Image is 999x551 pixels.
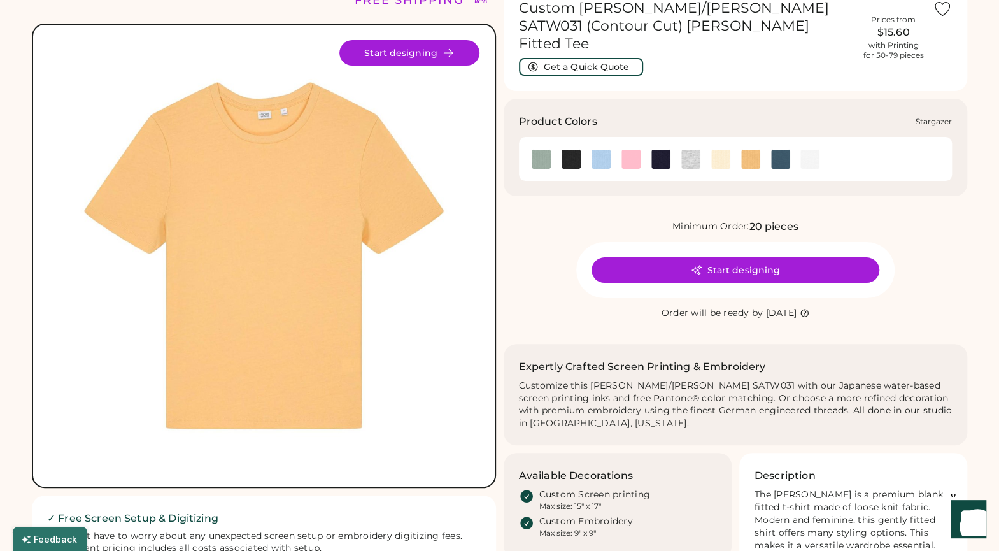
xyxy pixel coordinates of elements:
[765,307,797,320] div: [DATE]
[871,15,916,25] div: Prices from
[592,257,879,283] button: Start designing
[681,150,700,169] img: Heather Grey Swatch Image
[863,40,924,61] div: with Printing for 50-79 pieces
[48,40,479,471] img: Stanley/Stella SATW031 Product Image
[562,150,581,169] div: Black
[539,528,596,538] div: Max size: 9" x 9"
[539,489,651,501] div: Custom Screen printing
[47,511,481,526] h2: ✓ Free Screen Setup & Digitizing
[749,219,798,234] div: 20 pieces
[672,220,749,233] div: Minimum Order:
[621,150,641,169] img: Cotton Pink Swatch Image
[800,150,819,169] img: White Swatch Image
[755,468,816,483] h3: Description
[532,150,551,169] img: Aloe Swatch Image
[939,494,993,548] iframe: Front Chat
[519,359,766,375] h2: Expertly Crafted Screen Printing & Embroidery
[339,40,479,66] button: Start designing
[711,150,730,169] img: Natural Raw Swatch Image
[771,150,790,169] div: Stargazer
[592,150,611,169] img: Blue Soul Swatch Image
[800,150,819,169] div: White
[539,515,633,528] div: Custom Embroidery
[771,150,790,169] img: Stargazer Swatch Image
[711,150,730,169] div: Natural Raw
[48,40,479,471] div: SATW031 Style Image
[539,501,601,512] div: Max size: 15" x 17"
[741,150,760,169] img: Nispero Swatch Image
[519,380,953,431] div: Customize this [PERSON_NAME]/[PERSON_NAME] SATW031 with our Japanese water-based screen printing ...
[592,150,611,169] div: Blue Soul
[562,150,581,169] img: Black Swatch Image
[662,307,763,320] div: Order will be ready by
[861,25,925,40] div: $15.60
[651,150,670,169] img: French Navy Swatch Image
[519,58,643,76] button: Get a Quick Quote
[741,150,760,169] div: Nispero
[519,114,597,129] h3: Product Colors
[532,150,551,169] div: Aloe
[651,150,670,169] div: French Navy
[681,150,700,169] div: Heather Grey
[519,468,633,483] h3: Available Decorations
[621,150,641,169] div: Cotton Pink
[916,117,952,127] div: Stargazer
